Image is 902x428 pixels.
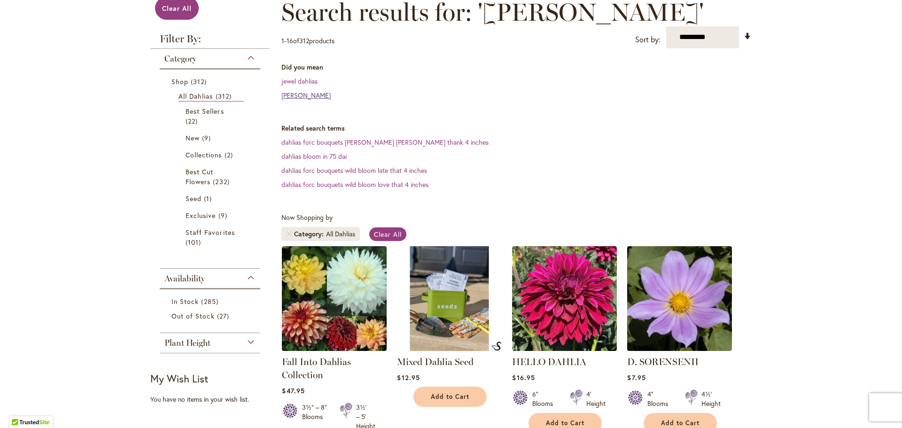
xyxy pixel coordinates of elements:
span: Clear All [162,4,192,13]
a: Seed [186,194,237,203]
a: dahlias forc bouquets wild bloom love that 4 inches [281,180,428,189]
span: Staff Favorites [186,228,235,237]
a: Staff Favorites [186,227,237,247]
span: Add to Cart [546,419,584,427]
a: Exclusive [186,210,237,220]
span: Collections [186,150,222,159]
div: 4" Blooms [647,389,674,408]
strong: My Wish List [150,372,208,385]
a: Remove Category All Dahlias [286,231,292,237]
span: Best Sellers [186,107,224,116]
strong: Filter By: [150,34,270,49]
span: $16.95 [512,373,535,382]
iframe: Launch Accessibility Center [7,395,33,421]
span: 232 [213,177,232,187]
div: You have no items in your wish list. [150,395,276,404]
span: 16 [287,36,293,45]
img: Fall Into Dahlias Collection [282,246,387,351]
span: Availability [164,273,205,284]
a: dahlias bloom in 75 dai [281,152,347,161]
a: Best Cut Flowers [186,167,237,187]
a: D. SORENSENII [627,344,732,353]
span: Out of Stock [171,311,215,320]
span: 1 [281,36,284,45]
a: D. SORENSENII [627,356,699,367]
a: Mixed Dahlia Seed [397,356,474,367]
dt: Related search terms [281,124,752,133]
img: Hello Dahlia [512,246,617,351]
span: 312 [299,36,309,45]
span: 1 [204,194,214,203]
a: HELLO DAHLIA [512,356,586,367]
span: $47.95 [282,386,304,395]
span: 22 [186,116,200,126]
div: 4½' Height [701,389,721,408]
span: Seed [186,194,202,203]
a: jewel dahlias [281,77,318,86]
span: 27 [217,311,232,321]
span: Add to Cart [661,419,700,427]
a: Fall Into Dahlias Collection [282,356,351,381]
a: [PERSON_NAME] [281,91,331,100]
a: Fall Into Dahlias Collection [282,344,387,353]
a: Out of Stock 27 [171,311,251,321]
span: Plant Height [164,338,210,348]
div: All Dahlias [326,229,355,239]
a: Collections [186,150,237,160]
a: Clear All [369,227,406,241]
a: Mixed Dahlia Seed Mixed Dahlia Seed [397,344,502,353]
span: Shop [171,77,188,86]
button: Add to Cart [413,387,487,407]
span: Category [294,229,326,239]
span: 9 [218,210,230,220]
span: In Stock [171,297,199,306]
span: 101 [186,237,203,247]
a: In Stock 285 [171,296,251,306]
span: Category [164,54,196,64]
div: 4' Height [586,389,606,408]
a: New [186,133,237,143]
div: 6" Blooms [532,389,559,408]
a: dahlias forc bouquets [PERSON_NAME] [PERSON_NAME] thank 4 inches [281,138,489,147]
span: 312 [216,91,234,101]
a: Shop [171,77,251,86]
span: 312 [191,77,209,86]
img: Mixed Dahlia Seed [491,342,502,351]
a: Hello Dahlia [512,344,617,353]
span: Clear All [374,230,402,239]
span: Best Cut Flowers [186,167,213,186]
a: Best Sellers [186,106,237,126]
a: dahlias forc bouquets wild bloom late that 4 inches [281,166,427,175]
label: Sort by: [635,31,661,48]
a: All Dahlias [179,91,244,101]
span: New [186,133,200,142]
p: - of products [281,33,334,48]
span: Exclusive [186,211,216,220]
span: All Dahlias [179,92,213,101]
span: 9 [202,133,213,143]
span: Now Shopping by [281,213,333,222]
dt: Did you mean [281,62,752,72]
img: Mixed Dahlia Seed [397,246,502,351]
img: D. SORENSENII [627,246,732,351]
span: Add to Cart [431,393,469,401]
span: 2 [225,150,235,160]
span: $12.95 [397,373,420,382]
span: $7.95 [627,373,645,382]
span: 285 [201,296,220,306]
